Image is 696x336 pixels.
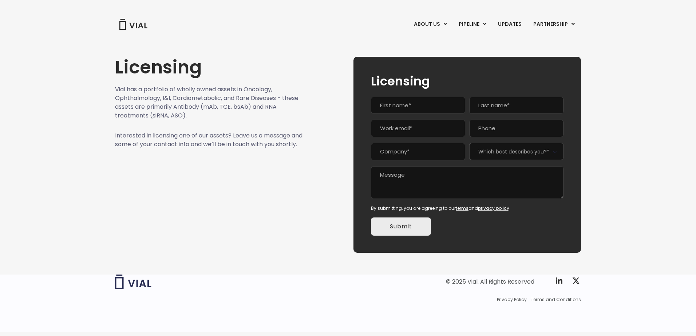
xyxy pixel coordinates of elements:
[469,97,563,114] input: Last name*
[456,205,468,211] a: terms
[469,143,563,160] span: Which best describes you?*
[371,97,465,114] input: First name*
[408,18,452,31] a: ABOUT USMenu Toggle
[453,18,492,31] a: PIPELINEMenu Toggle
[531,296,581,303] a: Terms and Conditions
[115,131,303,149] p: Interested in licensing one of our assets? Leave us a message and some of your contact info and w...
[115,85,303,120] p: Vial has a portfolio of wholly owned assets in Oncology, Ophthalmology, I&I, Cardiometabolic, and...
[115,57,303,78] h1: Licensing
[469,120,563,137] input: Phone
[478,205,509,211] a: privacy policy
[371,120,465,137] input: Work email*
[527,18,581,31] a: PARTNERSHIPMenu Toggle
[446,278,534,286] div: © 2025 Vial. All Rights Reserved
[492,18,527,31] a: UPDATES
[497,296,527,303] a: Privacy Policy
[371,217,431,236] input: Submit
[115,275,151,289] img: Vial logo wih "Vial" spelled out
[371,205,563,212] div: By submitting, you are agreeing to our and
[371,74,563,88] h2: Licensing
[371,143,465,160] input: Company*
[119,19,148,30] img: Vial Logo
